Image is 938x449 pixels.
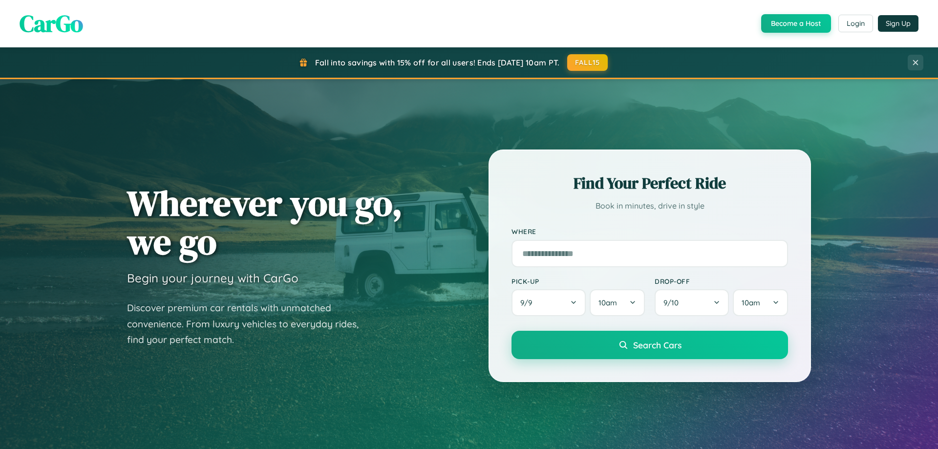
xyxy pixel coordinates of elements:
[520,298,537,307] span: 9 / 9
[567,54,608,71] button: FALL15
[127,271,298,285] h3: Begin your journey with CarGo
[512,172,788,194] h2: Find Your Perfect Ride
[127,300,371,348] p: Discover premium car rentals with unmatched convenience. From luxury vehicles to everyday rides, ...
[838,15,873,32] button: Login
[878,15,918,32] button: Sign Up
[512,199,788,213] p: Book in minutes, drive in style
[633,340,682,350] span: Search Cars
[512,277,645,285] label: Pick-up
[733,289,788,316] button: 10am
[655,289,729,316] button: 9/10
[20,7,83,40] span: CarGo
[512,289,586,316] button: 9/9
[742,298,760,307] span: 10am
[655,277,788,285] label: Drop-off
[598,298,617,307] span: 10am
[127,184,403,261] h1: Wherever you go, we go
[590,289,645,316] button: 10am
[315,58,560,67] span: Fall into savings with 15% off for all users! Ends [DATE] 10am PT.
[512,228,788,236] label: Where
[512,331,788,359] button: Search Cars
[663,298,683,307] span: 9 / 10
[761,14,831,33] button: Become a Host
